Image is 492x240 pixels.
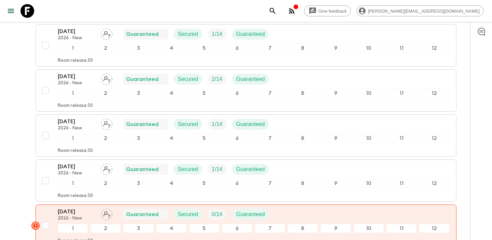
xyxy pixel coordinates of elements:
[36,69,456,112] button: [DATE]2026 - NewAssign pack leaderGuaranteedSecuredTrip FillGuaranteed123456789101112Room release:30
[189,179,219,188] div: 5
[36,114,456,157] button: [DATE]2026 - NewAssign pack leaderGuaranteedSecuredTrip FillGuaranteed123456789101112Room release:30
[178,165,198,173] p: Secured
[58,44,88,53] div: 1
[419,89,449,98] div: 12
[58,117,95,126] p: [DATE]
[288,89,318,98] div: 8
[208,209,227,220] div: Trip Fill
[320,179,351,188] div: 9
[178,120,198,128] p: Secured
[36,24,456,67] button: [DATE]2026 - NewAssign pack leaderGuaranteedSecuredTrip FillGuaranteed123456789101112Room release:30
[58,36,95,41] p: 2026 - New
[212,120,222,128] p: 1 / 14
[222,134,252,143] div: 6
[123,179,153,188] div: 3
[255,134,285,143] div: 7
[58,193,93,199] p: Room release: 30
[126,165,159,173] p: Guaranteed
[236,75,265,83] p: Guaranteed
[126,75,159,83] p: Guaranteed
[58,103,93,109] p: Room release: 30
[236,30,265,38] p: Guaranteed
[222,224,252,233] div: 6
[58,27,95,36] p: [DATE]
[58,126,95,131] p: 2026 - New
[320,44,351,53] div: 9
[236,120,265,128] p: Guaranteed
[126,120,159,128] p: Guaranteed
[222,179,252,188] div: 6
[354,224,384,233] div: 10
[123,44,153,53] div: 3
[315,9,351,14] span: Give feedback
[156,224,187,233] div: 4
[236,210,265,218] p: Guaranteed
[354,89,384,98] div: 10
[58,58,93,63] p: Room release: 30
[123,89,153,98] div: 3
[58,89,88,98] div: 1
[58,163,95,171] p: [DATE]
[36,159,456,202] button: [DATE]2026 - NewAssign pack leaderGuaranteedSecuredTrip FillGuaranteed123456789101112Room release:30
[208,29,227,40] div: Trip Fill
[386,224,416,233] div: 11
[288,134,318,143] div: 8
[101,166,112,171] span: Assign pack leader
[364,9,483,14] span: [PERSON_NAME][EMAIL_ADDRESS][DOMAIN_NAME]
[320,134,351,143] div: 9
[208,164,227,175] div: Trip Fill
[208,74,227,85] div: Trip Fill
[255,179,285,188] div: 7
[386,134,416,143] div: 11
[419,179,449,188] div: 12
[101,211,112,216] span: Assign pack leader
[354,134,384,143] div: 10
[255,224,285,233] div: 7
[174,119,202,130] div: Secured
[101,30,112,36] span: Assign pack leader
[126,210,159,218] p: Guaranteed
[91,224,121,233] div: 2
[419,134,449,143] div: 12
[255,89,285,98] div: 7
[354,44,384,53] div: 10
[320,89,351,98] div: 9
[174,29,202,40] div: Secured
[178,75,198,83] p: Secured
[91,179,121,188] div: 2
[91,134,121,143] div: 2
[419,224,449,233] div: 12
[208,119,227,130] div: Trip Fill
[156,44,187,53] div: 4
[123,134,153,143] div: 3
[101,75,112,81] span: Assign pack leader
[212,30,222,38] p: 1 / 14
[58,216,95,221] p: 2026 - New
[178,30,198,38] p: Secured
[386,89,416,98] div: 11
[386,44,416,53] div: 11
[4,4,18,18] button: menu
[101,121,112,126] span: Assign pack leader
[222,44,252,53] div: 6
[156,179,187,188] div: 4
[212,75,222,83] p: 2 / 14
[288,44,318,53] div: 8
[174,164,202,175] div: Secured
[58,171,95,176] p: 2026 - New
[58,148,93,154] p: Room release: 30
[58,81,95,86] p: 2026 - New
[386,179,416,188] div: 11
[320,224,351,233] div: 9
[266,4,279,18] button: search adventures
[354,179,384,188] div: 10
[126,30,159,38] p: Guaranteed
[212,210,222,218] p: 0 / 14
[91,89,121,98] div: 2
[255,44,285,53] div: 7
[419,44,449,53] div: 12
[189,44,219,53] div: 5
[288,179,318,188] div: 8
[156,89,187,98] div: 4
[58,72,95,81] p: [DATE]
